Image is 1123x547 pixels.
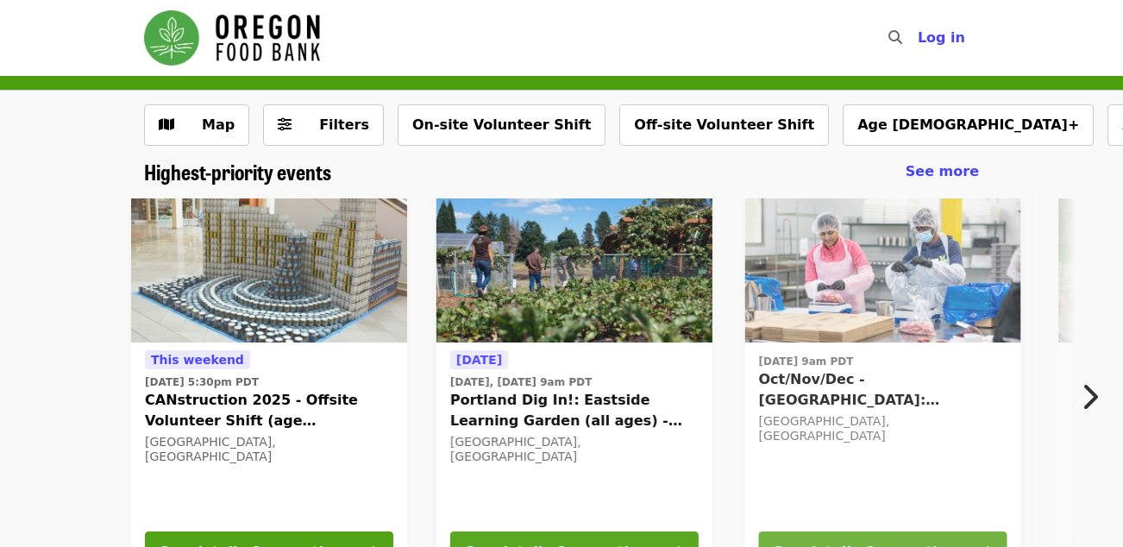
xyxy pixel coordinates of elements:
[759,354,854,369] time: [DATE] 9am PDT
[130,160,993,185] div: Highest-priority events
[906,163,979,179] span: See more
[131,198,407,343] img: CANstruction 2025 - Offsite Volunteer Shift (age 16+) organized by Oregon Food Bank
[759,414,1007,443] div: [GEOGRAPHIC_DATA], [GEOGRAPHIC_DATA]
[456,353,502,367] span: [DATE]
[145,390,393,431] span: CANstruction 2025 - Offsite Volunteer Shift (age [DEMOGRAPHIC_DATA]+)
[263,104,384,146] button: Filters (0 selected)
[450,374,592,390] time: [DATE], [DATE] 9am PDT
[398,104,605,146] button: On-site Volunteer Shift
[843,104,1094,146] button: Age [DEMOGRAPHIC_DATA]+
[319,116,369,133] span: Filters
[745,198,1021,343] img: Oct/Nov/Dec - Beaverton: Repack/Sort (age 10+) organized by Oregon Food Bank
[144,156,331,186] span: Highest-priority events
[759,369,1007,411] span: Oct/Nov/Dec - [GEOGRAPHIC_DATA]: Repack/Sort (age [DEMOGRAPHIC_DATA]+)
[144,104,249,146] button: Show map view
[888,29,902,46] i: search icon
[145,374,259,390] time: [DATE] 5:30pm PDT
[144,160,331,185] a: Highest-priority events
[904,21,979,55] button: Log in
[619,104,829,146] button: Off-site Volunteer Shift
[151,353,244,367] span: This weekend
[918,29,965,46] span: Log in
[159,116,174,133] i: map icon
[450,435,699,464] div: [GEOGRAPHIC_DATA], [GEOGRAPHIC_DATA]
[906,161,979,182] a: See more
[144,10,320,66] img: Oregon Food Bank - Home
[436,198,712,343] img: Portland Dig In!: Eastside Learning Garden (all ages) - Aug/Sept/Oct organized by Oregon Food Bank
[202,116,235,133] span: Map
[145,435,393,464] div: [GEOGRAPHIC_DATA], [GEOGRAPHIC_DATA]
[1066,373,1123,421] button: Next item
[913,17,926,59] input: Search
[450,390,699,431] span: Portland Dig In!: Eastside Learning Garden (all ages) - Aug/Sept/Oct
[278,116,292,133] i: sliders-h icon
[1081,380,1098,413] i: chevron-right icon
